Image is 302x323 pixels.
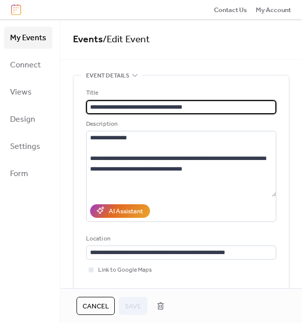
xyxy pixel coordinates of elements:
span: Link to Google Maps [98,265,152,275]
div: Event color [86,287,160,297]
a: Events [73,30,103,49]
a: Contact Us [214,5,247,15]
span: Settings [10,139,40,155]
span: / Edit Event [103,30,150,49]
a: Design [4,108,52,130]
div: Title [86,88,274,98]
button: AI Assistant [90,204,150,217]
span: Design [10,112,35,128]
span: My Events [10,30,46,46]
span: Event details [86,71,129,81]
span: Views [10,85,32,101]
span: Cancel [83,301,109,311]
div: AI Assistant [109,206,143,216]
button: Cancel [77,297,115,315]
a: Views [4,81,52,103]
span: Form [10,166,28,182]
div: Description [86,119,274,129]
a: Connect [4,54,52,76]
a: Settings [4,135,52,157]
img: logo [11,4,21,15]
a: My Account [256,5,291,15]
div: Location [86,234,274,244]
a: My Events [4,27,52,49]
a: Form [4,163,52,185]
span: Connect [10,57,41,73]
